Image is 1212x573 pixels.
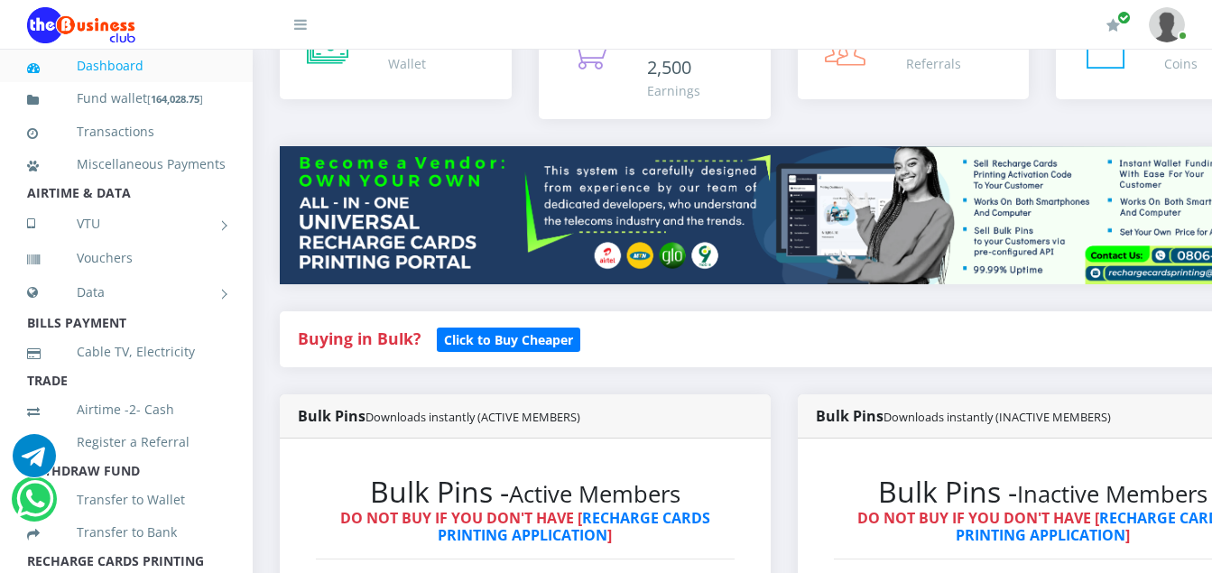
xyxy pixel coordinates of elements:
div: Coins [1164,54,1199,73]
a: ₦164,029 Wallet [280,9,512,99]
a: Chat for support [16,491,53,521]
h2: Bulk Pins - [316,475,735,509]
strong: Bulk Pins [816,406,1111,426]
i: Renew/Upgrade Subscription [1106,18,1120,32]
a: Fund wallet[164,028.75] [27,78,226,120]
small: [ ] [147,92,203,106]
img: User [1149,7,1185,42]
b: 164,028.75 [151,92,199,106]
small: Active Members [509,478,680,510]
a: Chat for support [13,448,56,477]
strong: Buying in Bulk? [298,328,421,349]
a: Register a Referral [27,421,226,463]
div: Wallet [388,54,464,73]
div: Earnings [647,81,753,100]
a: Transactions [27,111,226,152]
span: Renew/Upgrade Subscription [1117,11,1131,24]
a: Miscellaneous Payments [27,143,226,185]
a: VTU [27,201,226,246]
img: Logo [27,7,135,43]
a: Cable TV, Electricity [27,331,226,373]
strong: Bulk Pins [298,406,580,426]
a: 0/0 Referrals [798,9,1030,99]
b: Click to Buy Cheaper [444,331,573,348]
a: ₦2,499.95/₦2,500 Earnings [539,9,771,119]
small: Downloads instantly (ACTIVE MEMBERS) [365,409,580,425]
div: Referrals [906,54,961,73]
a: RECHARGE CARDS PRINTING APPLICATION [438,508,710,545]
a: Transfer to Bank [27,512,226,553]
a: Vouchers [27,237,226,279]
strong: DO NOT BUY IF YOU DON'T HAVE [ ] [340,508,710,545]
small: Inactive Members [1017,478,1207,510]
a: Data [27,270,226,315]
a: Transfer to Wallet [27,479,226,521]
a: Airtime -2- Cash [27,389,226,430]
a: Dashboard [27,45,226,87]
a: Click to Buy Cheaper [437,328,580,349]
small: Downloads instantly (INACTIVE MEMBERS) [884,409,1111,425]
